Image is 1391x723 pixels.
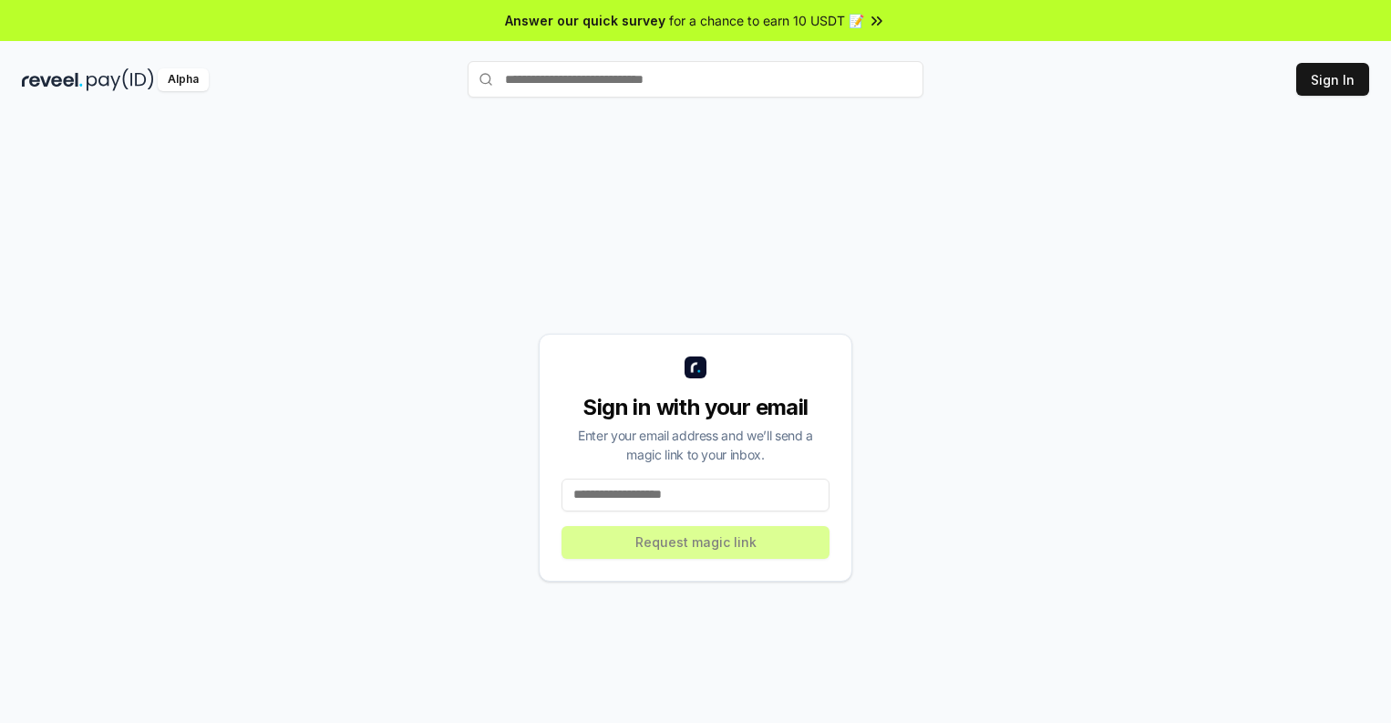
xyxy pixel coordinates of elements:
[685,356,706,378] img: logo_small
[562,426,829,464] div: Enter your email address and we’ll send a magic link to your inbox.
[22,68,83,91] img: reveel_dark
[562,393,829,422] div: Sign in with your email
[87,68,154,91] img: pay_id
[505,11,665,30] span: Answer our quick survey
[158,68,209,91] div: Alpha
[1296,63,1369,96] button: Sign In
[669,11,864,30] span: for a chance to earn 10 USDT 📝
